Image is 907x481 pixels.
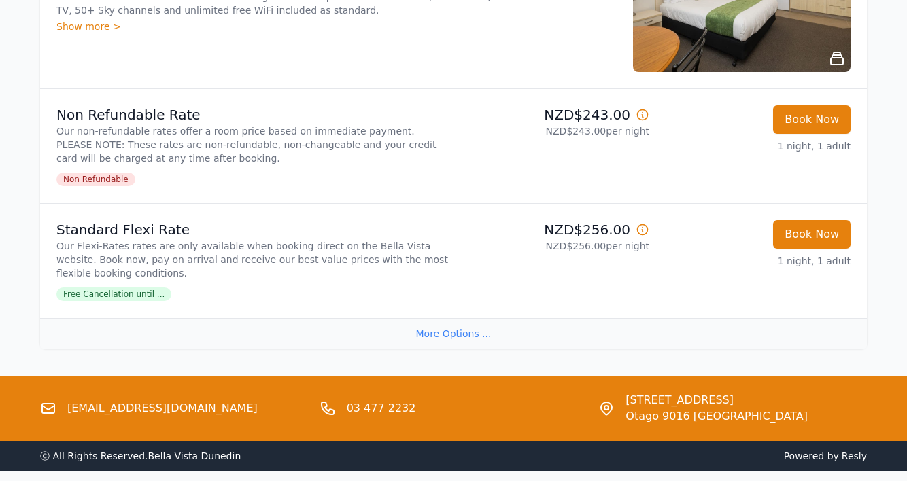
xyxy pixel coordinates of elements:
p: NZD$256.00 [459,220,649,239]
a: [EMAIL_ADDRESS][DOMAIN_NAME] [67,400,258,416]
div: Show more > [56,20,617,33]
span: Powered by [459,449,867,463]
p: NZD$256.00 per night [459,239,649,253]
p: 1 night, 1 adult [660,254,851,268]
span: Non Refundable [56,173,135,186]
p: NZD$243.00 [459,105,649,124]
span: [STREET_ADDRESS] [626,392,808,408]
button: Book Now [773,105,851,134]
button: Book Now [773,220,851,249]
span: ⓒ All Rights Reserved. Bella Vista Dunedin [40,450,241,461]
p: Non Refundable Rate [56,105,448,124]
a: 03 477 2232 [347,400,416,416]
p: 1 night, 1 adult [660,139,851,153]
span: Free Cancellation until ... [56,287,171,301]
p: NZD$243.00 per night [459,124,649,138]
div: More Options ... [40,318,867,349]
p: Our non-refundable rates offer a room price based on immediate payment. PLEASE NOTE: These rates ... [56,124,448,165]
a: Resly [842,450,867,461]
p: Standard Flexi Rate [56,220,448,239]
p: Our Flexi-Rates rates are only available when booking direct on the Bella Vista website. Book now... [56,239,448,280]
span: Otago 9016 [GEOGRAPHIC_DATA] [626,408,808,425]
